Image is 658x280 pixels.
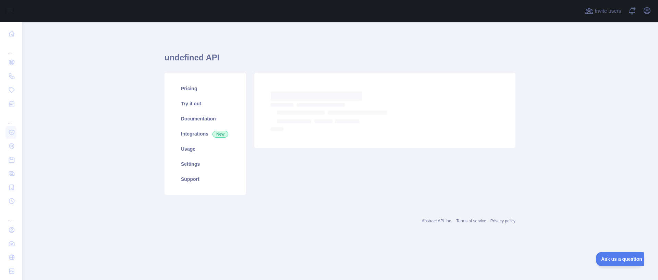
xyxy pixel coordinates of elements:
a: Try it out [173,96,238,111]
a: Abstract API Inc. [422,219,452,223]
span: New [212,131,228,138]
a: Privacy policy [490,219,515,223]
iframe: Toggle Customer Support [596,252,644,266]
a: Integrations New [173,126,238,141]
a: Terms of service [456,219,486,223]
a: Pricing [173,81,238,96]
a: Usage [173,141,238,156]
a: Support [173,172,238,187]
div: ... [5,111,16,125]
a: Documentation [173,111,238,126]
button: Invite users [584,5,622,16]
h1: undefined API [164,52,515,69]
span: Invite users [595,7,621,15]
a: Settings [173,156,238,172]
div: ... [5,41,16,55]
div: ... [5,209,16,222]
